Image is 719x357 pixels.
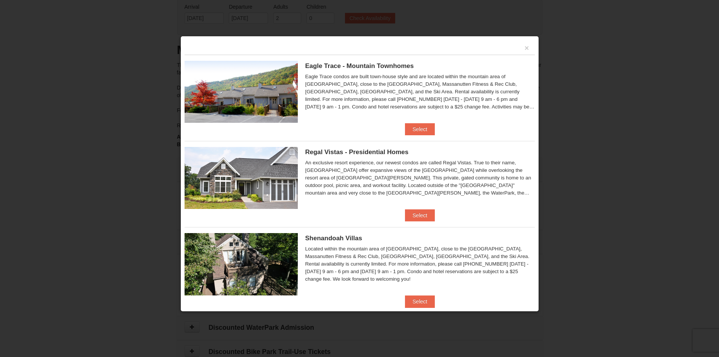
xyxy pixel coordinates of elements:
img: 19218983-1-9b289e55.jpg [185,61,298,123]
button: Select [405,295,435,308]
img: 19218991-1-902409a9.jpg [185,147,298,209]
button: Select [405,209,435,221]
img: 19219019-2-e70bf45f.jpg [185,233,298,295]
div: Eagle Trace condos are built town-house style and are located within the mountain area of [GEOGRA... [305,73,535,111]
button: × [525,44,529,52]
div: An exclusive resort experience, our newest condos are called Regal Vistas. True to their name, [G... [305,159,535,197]
span: Eagle Trace - Mountain Townhomes [305,62,414,70]
button: Select [405,123,435,135]
span: Shenandoah Villas [305,235,362,242]
div: Located within the mountain area of [GEOGRAPHIC_DATA], close to the [GEOGRAPHIC_DATA], Massanutte... [305,245,535,283]
span: Regal Vistas - Presidential Homes [305,148,409,156]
